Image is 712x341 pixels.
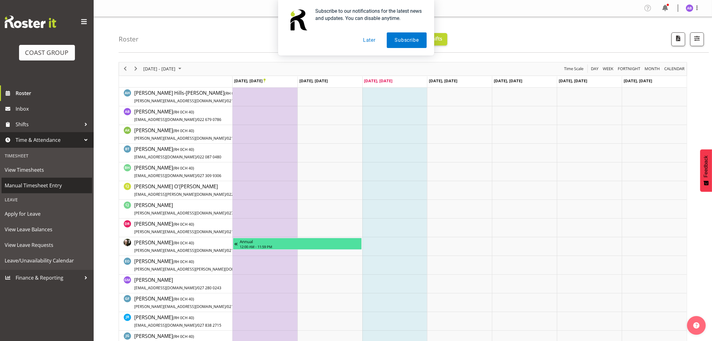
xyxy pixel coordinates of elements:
td: Gareth French resource [119,293,233,312]
a: [PERSON_NAME] Hills-[PERSON_NAME](RH 0CH 40)[PERSON_NAME][EMAIL_ADDRESS][DOMAIN_NAME]/0210 623 131 [134,89,251,104]
span: 022 087 0480 [198,154,221,160]
span: RH 0 [174,240,182,246]
span: [DATE] - [DATE] [143,65,176,73]
a: [PERSON_NAME][PERSON_NAME][EMAIL_ADDRESS][DOMAIN_NAME]/027 555 2277 [134,201,251,216]
button: Fortnight [617,65,641,73]
td: Brad Tweedy resource [119,144,233,162]
span: / [226,192,227,197]
span: 0210 623 131 [227,98,251,103]
a: [PERSON_NAME](RH 0CH 40)[EMAIL_ADDRESS][DOMAIN_NAME]/022 679 0786 [134,108,221,123]
button: Timeline Week [602,65,615,73]
span: RH 0 [174,147,182,152]
button: Month [663,65,686,73]
span: RH 0 [174,128,182,133]
span: 021 618 518 [227,136,248,141]
span: ( CH 40) [224,91,246,96]
span: 027 280 0243 [198,285,221,291]
span: 022 594 0634 [227,192,251,197]
span: 027 838 2715 [198,323,221,328]
span: RH 0 [174,222,182,227]
span: / [196,154,198,160]
span: / [196,285,198,291]
span: ( CH 40) [173,315,194,320]
button: Previous [121,65,130,73]
span: RH 0 [174,259,182,264]
span: [PERSON_NAME] [134,239,248,253]
span: [DATE], [DATE] [364,78,393,84]
span: / [196,323,198,328]
span: Apply for Leave [5,209,89,219]
span: [PERSON_NAME] [134,164,221,179]
span: ( CH 40) [173,166,194,171]
div: Leave [2,193,92,206]
td: Bryan Humprhries resource [119,162,233,181]
div: September 22 - 28, 2025 [141,62,185,75]
span: [PERSON_NAME] Hills-[PERSON_NAME] [134,89,251,104]
a: Leave/Unavailability Calendar [2,253,92,268]
a: [PERSON_NAME](RH 0CH 40)[EMAIL_ADDRESS][DOMAIN_NAME]/022 087 0480 [134,145,221,160]
a: Apply for Leave [2,206,92,222]
span: [PERSON_NAME][EMAIL_ADDRESS][DOMAIN_NAME] [134,248,226,253]
td: Craig Jenkins resource [119,200,233,219]
span: Time & Attendance [16,135,81,145]
span: [DATE], [DATE] [624,78,652,84]
span: ( CH 40) [173,147,194,152]
span: 027 555 2277 [227,210,251,216]
span: ( CH 40) [173,128,194,133]
span: Shifts [16,120,81,129]
a: [PERSON_NAME](RH 0CH 40)[PERSON_NAME][EMAIL_ADDRESS][DOMAIN_NAME]/021 765 901 [134,220,248,235]
span: / [226,136,227,141]
span: ( CH 40) [173,259,194,264]
span: RH 0 [174,166,182,171]
button: Feedback - Show survey [700,149,712,192]
span: View Timesheets [5,165,89,175]
span: Manual Timesheet Entry [5,181,89,190]
span: / [226,304,227,309]
span: / [226,248,227,253]
button: Next [132,65,140,73]
span: Week [602,65,614,73]
a: [PERSON_NAME][EMAIL_ADDRESS][DOMAIN_NAME]/027 280 0243 [134,276,221,291]
a: [PERSON_NAME](RH 0CH 40)[EMAIL_ADDRESS][DOMAIN_NAME]/027 309 9306 [134,164,221,179]
span: [PERSON_NAME] [134,108,221,122]
span: [PERSON_NAME] [134,295,248,310]
div: next period [130,62,141,75]
td: Ambrose Hills-Simonsen resource [119,88,233,106]
span: Day [590,65,599,73]
span: Finance & Reporting [16,273,81,282]
span: / [226,229,227,234]
td: Ed Odum resource [119,256,233,275]
span: 027 309 9306 [198,173,221,178]
span: / [196,117,198,122]
div: Timesheet [2,149,92,162]
button: Timeline Month [644,65,661,73]
td: Jamie Rapsey resource [119,312,233,331]
span: View Leave Balances [5,225,89,234]
span: ( CH 40) [173,296,194,302]
a: View Leave Balances [2,222,92,237]
span: RH 0 [174,334,182,339]
span: calendar [664,65,685,73]
img: notification icon [286,7,311,32]
img: help-xxl-2.png [693,322,700,329]
span: Inbox [16,104,91,113]
span: 021 338 432 [227,304,248,309]
span: [PERSON_NAME] [134,220,248,235]
span: [PERSON_NAME][EMAIL_ADDRESS][DOMAIN_NAME] [134,304,226,309]
span: [PERSON_NAME][EMAIL_ADDRESS][DOMAIN_NAME] [134,229,226,234]
span: 022 679 0786 [198,117,221,122]
span: RH 0 [174,315,182,320]
span: [EMAIL_ADDRESS][DOMAIN_NAME] [134,285,196,291]
span: RH 0 [226,91,234,96]
span: Leave/Unavailability Calendar [5,256,89,265]
span: [DATE], [DATE] [234,78,266,84]
span: Feedback [703,156,709,177]
span: / [226,98,227,103]
span: ( CH 40) [173,240,194,246]
span: [EMAIL_ADDRESS][DOMAIN_NAME] [134,117,196,122]
span: [PERSON_NAME] [134,202,251,216]
button: September 2025 [142,65,184,73]
span: [PERSON_NAME][EMAIL_ADDRESS][PERSON_NAME][DOMAIN_NAME] [134,267,255,272]
td: Dayle Eathorne resource [119,237,233,256]
span: [EMAIL_ADDRESS][DOMAIN_NAME] [134,154,196,160]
